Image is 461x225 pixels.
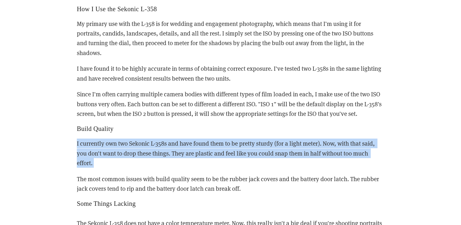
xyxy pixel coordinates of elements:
p: My primary use with the L-358 is for wedding and engagement photography, which means that I'm usi... [77,19,384,58]
h2: Some Things Lacking [77,200,384,207]
p: The most common issues with build quality seem to be the rubber jack covers and the battery door ... [77,174,384,194]
p: I currently own two Sekonic L-358s and have found them to be pretty sturdy (for a light meter). N... [77,139,384,168]
h2: How I Use the Sekonic L-358 [77,5,384,13]
h2: Build Quality [77,125,384,133]
p: I have found it to be highly accurate in terms of obtaining correct exposure. I've tested two L-3... [77,64,384,83]
p: Since I'm often carrying multiple camera bodies with different types of film loaded in each, I ma... [77,89,384,118]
